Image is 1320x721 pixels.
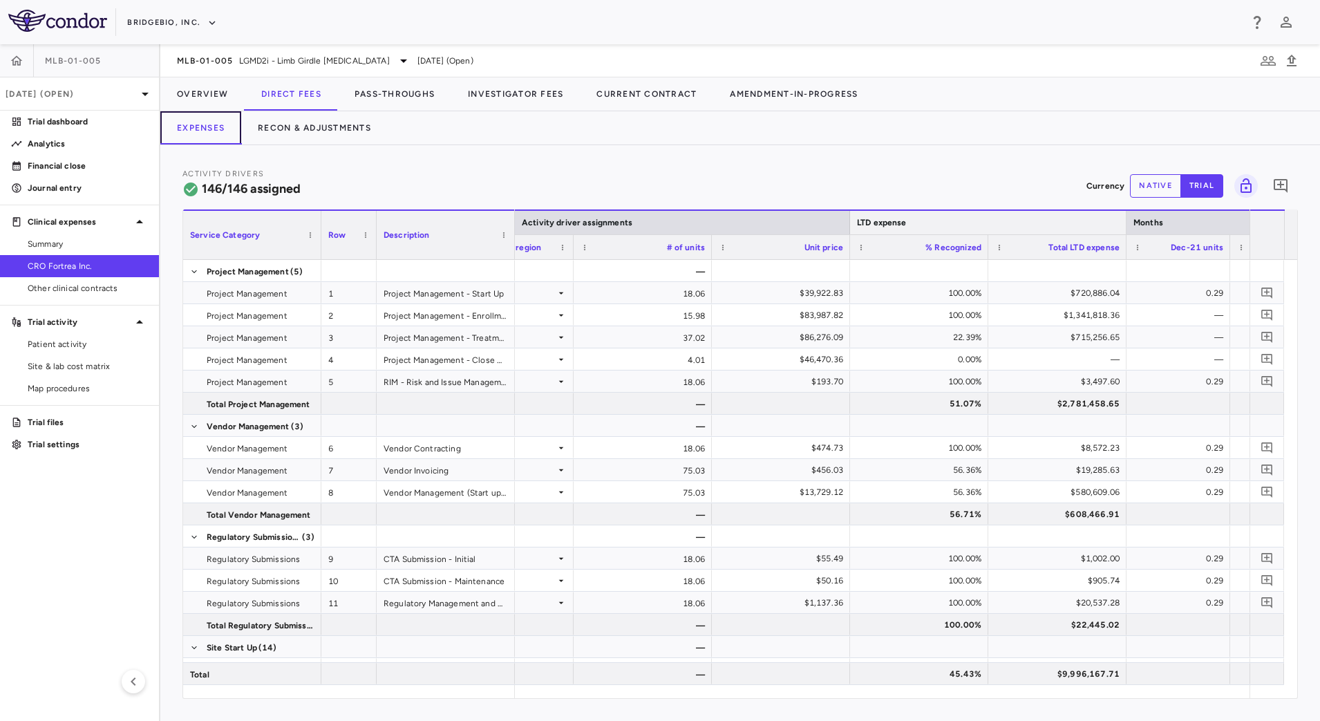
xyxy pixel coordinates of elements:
div: — [574,636,712,657]
div: $580,609.06 [1001,481,1120,503]
div: $55.49 [724,547,843,570]
div: RIM - Risk and Issue Management [377,371,515,392]
div: — [574,503,712,525]
div: $1,341,818.36 [1001,304,1120,326]
div: 100.00% [862,614,981,636]
div: 18.06 [574,592,712,613]
div: $2,781,458.65 [1001,393,1120,415]
div: $608,466.91 [1001,503,1120,525]
span: Months [1133,218,1163,227]
span: Service Category [190,230,260,240]
div: $86,276.09 [724,326,843,348]
div: 56.71% [862,503,981,525]
button: Add comment [1258,593,1276,612]
div: $46,470.36 [724,348,843,371]
svg: Add comment [1261,552,1274,565]
button: Expenses [160,111,241,144]
div: 18.06 [574,547,712,569]
p: Currency [1086,180,1124,192]
div: Global [482,326,556,348]
div: 0.29 [1139,592,1223,614]
div: — [574,663,712,684]
span: # of units [667,243,706,252]
div: 11 [321,592,377,613]
button: Add comment [1258,372,1276,391]
h6: 146/146 assigned [202,180,301,198]
div: — [1139,326,1223,348]
div: 56.36% [862,459,981,481]
div: Project Management - Treatment [377,326,515,348]
span: (5) [290,261,303,283]
p: Analytics [28,138,148,150]
div: Global [482,547,556,570]
div: — [574,260,712,281]
span: Project Management [207,371,287,393]
div: Global [482,304,556,326]
div: $1,137.36 [724,592,843,614]
span: Total LTD expense [1048,243,1120,252]
span: Total Regulatory Submissions [207,615,313,637]
div: 100.00% [862,570,981,592]
span: Site Start Up [207,659,256,681]
div: — [1139,348,1223,371]
div: Global [482,481,556,503]
div: 4.01 [574,348,712,370]
button: BridgeBio, Inc. [127,12,217,34]
svg: Add comment [1261,485,1274,498]
div: $1,002.00 [1001,547,1120,570]
div: 10 [321,570,377,591]
div: $8,572.23 [1001,437,1120,459]
div: 15.98 [574,304,712,326]
span: % Recognized [925,243,981,252]
span: Project Management [207,349,287,371]
div: 1 [321,282,377,303]
span: Dec-21 units [1171,243,1223,252]
div: $20,537.28 [1001,592,1120,614]
span: (3) [291,415,303,438]
p: Journal entry [28,182,148,194]
span: LGMD2i - Limb Girdle [MEDICAL_DATA] [239,55,390,67]
span: Vendor Management [207,460,288,482]
span: (14) [258,637,277,659]
p: Trial dashboard [28,115,148,128]
button: Add comment [1258,306,1276,324]
div: $50.16 [724,570,843,592]
div: Global [482,570,556,592]
div: 18.06 [574,282,712,303]
div: 18.06 [574,437,712,458]
div: 4 [321,348,377,370]
span: MLB-01-005 [177,55,234,66]
span: Total [190,664,209,686]
div: 45.43% [862,663,981,685]
svg: Add comment [1261,286,1274,299]
svg: Add comment [1261,463,1274,476]
button: native [1130,174,1181,198]
div: 18.06 [574,570,712,591]
button: Add comment [1258,571,1276,590]
span: Vendor Management [207,415,290,438]
div: 100.00% [862,304,981,326]
div: Project Management - Close Out [377,348,515,370]
button: Add comment [1258,350,1276,368]
div: Vendor Management (Start up to Close Out) [377,481,515,503]
svg: Add comment [1261,574,1274,587]
span: Activity driver assignments [522,218,632,227]
div: $720,886.04 [1001,282,1120,304]
div: 2 [321,304,377,326]
span: Vendor Management [207,482,288,504]
span: You do not have permission to lock or unlock grids [1229,174,1258,198]
div: 6 [321,437,377,458]
div: 7 [321,459,377,480]
div: Global [482,371,556,393]
span: Site & lab cost matrix [28,360,148,373]
div: 3 [321,326,377,348]
svg: Add comment [1261,441,1274,454]
div: 0.00% [862,348,981,371]
div: 0.29 [1139,437,1223,459]
span: Total Project Management [207,393,310,415]
span: Regulatory Submissions [207,548,300,570]
span: Description [384,230,430,240]
div: $193.70 [724,371,843,393]
div: 100.00% [862,282,981,304]
span: [DATE] (Open) [417,55,473,67]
